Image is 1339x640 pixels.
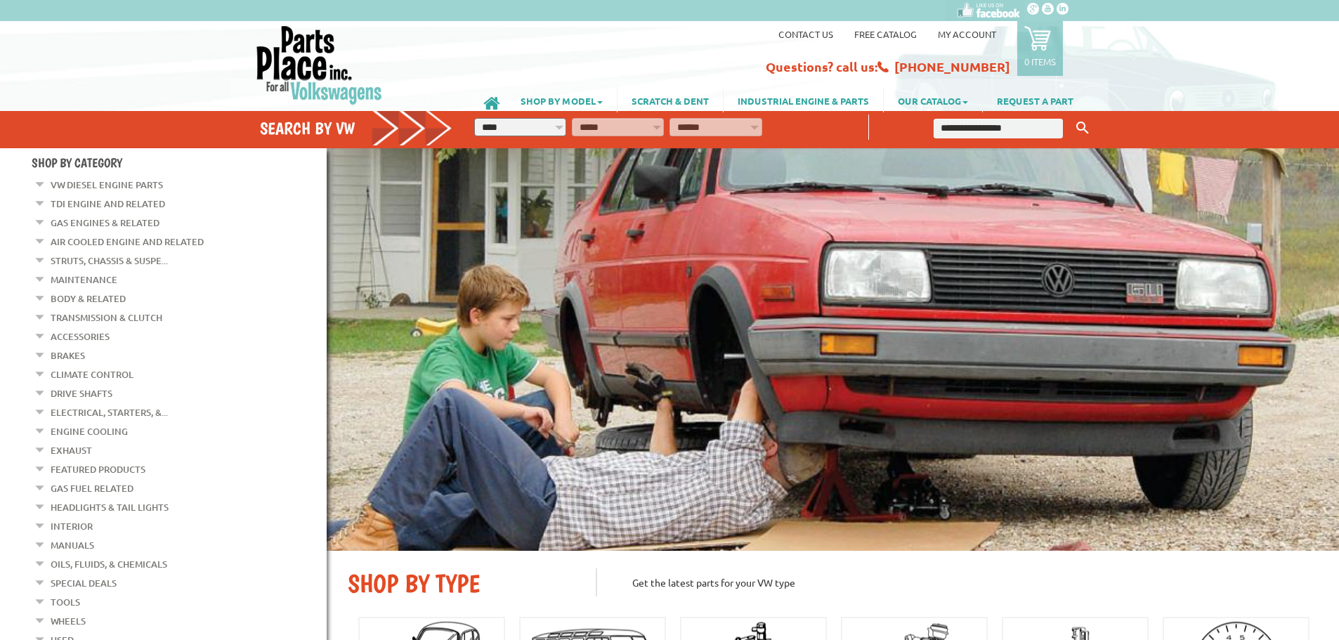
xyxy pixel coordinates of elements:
[51,214,159,232] a: Gas Engines & Related
[884,89,982,112] a: OUR CATALOG
[51,574,117,592] a: Special Deals
[1024,55,1056,67] p: 0 items
[348,568,575,599] h2: SHOP BY TYPE
[51,327,110,346] a: Accessories
[51,612,86,630] a: Wheels
[32,155,327,170] h4: Shop By Category
[51,384,112,403] a: Drive Shafts
[51,270,117,289] a: Maintenance
[51,403,168,422] a: Electrical, Starters, &...
[983,89,1087,112] a: REQUEST A PART
[327,148,1339,551] img: First slide [900x500]
[255,25,384,105] img: Parts Place Inc!
[51,195,165,213] a: TDI Engine and Related
[260,118,452,138] h4: Search by VW
[938,28,996,40] a: My Account
[51,365,133,384] a: Climate Control
[507,89,617,112] a: SHOP BY MODEL
[51,460,145,478] a: Featured Products
[51,593,80,611] a: Tools
[854,28,917,40] a: Free Catalog
[51,498,169,516] a: Headlights & Tail Lights
[778,28,833,40] a: Contact us
[51,308,162,327] a: Transmission & Clutch
[51,517,93,535] a: Interior
[618,89,723,112] a: SCRATCH & DENT
[596,568,1318,596] p: Get the latest parts for your VW type
[51,233,204,251] a: Air Cooled Engine and Related
[51,346,85,365] a: Brakes
[1072,117,1093,140] button: Keyword Search
[51,176,163,194] a: VW Diesel Engine Parts
[51,479,133,497] a: Gas Fuel Related
[51,252,168,270] a: Struts, Chassis & Suspe...
[51,536,94,554] a: Manuals
[51,422,128,440] a: Engine Cooling
[1017,21,1063,76] a: 0 items
[724,89,883,112] a: INDUSTRIAL ENGINE & PARTS
[51,441,92,459] a: Exhaust
[51,555,167,573] a: Oils, Fluids, & Chemicals
[51,289,126,308] a: Body & Related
